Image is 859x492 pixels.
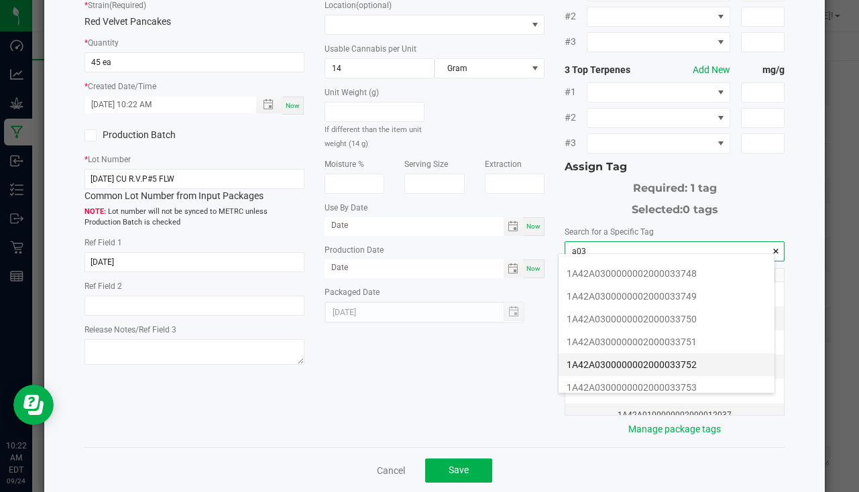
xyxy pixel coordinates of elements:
[565,85,587,99] span: #1
[84,280,122,292] label: Ref Field 2
[449,465,469,475] span: Save
[565,226,654,238] label: Search for a Specific Tag
[286,102,300,109] span: Now
[526,265,540,272] span: Now
[404,158,448,170] label: Serving Size
[559,285,775,308] li: 1A42A0300000002000033749
[435,59,527,78] span: Gram
[565,175,785,196] div: Required: 1 tag
[325,244,384,256] label: Production Date
[325,125,422,148] small: If different than the item unit weight (14 g)
[88,37,119,49] label: Quantity
[565,196,785,218] div: Selected:
[587,108,730,128] span: NO DATA FOUND
[325,286,380,298] label: Packaged Date
[559,376,775,399] li: 1A42A0300000002000033753
[325,202,367,214] label: Use By Date
[84,128,184,142] label: Production Batch
[109,1,146,10] span: (Required)
[325,259,504,276] input: Date
[485,158,522,170] label: Extraction
[772,245,780,258] span: clear
[565,35,587,49] span: #3
[85,97,242,113] input: Created Datetime
[325,43,416,55] label: Usable Cannabis per Unit
[565,9,587,23] span: #2
[256,97,282,113] span: Toggle popup
[565,159,785,175] div: Assign Tag
[84,206,304,229] span: Lot number will not be synced to METRC unless Production Batch is checked
[559,308,775,330] li: 1A42A0300000002000033750
[504,259,523,278] span: Toggle calendar
[84,169,304,203] div: Common Lot Number from Input Packages
[84,16,171,27] span: Red Velvet Pancakes
[377,464,405,477] a: Cancel
[559,330,775,353] li: 1A42A0300000002000033751
[425,458,492,483] button: Save
[325,158,364,170] label: Moisture %
[565,136,587,150] span: #3
[741,63,785,77] strong: mg/g
[504,217,523,236] span: Toggle calendar
[573,409,776,422] div: 1A42A0100000002000012037
[356,1,392,10] span: (optional)
[13,385,54,425] iframe: Resource center
[84,237,122,249] label: Ref Field 1
[565,111,587,125] span: #2
[587,133,730,153] span: NO DATA FOUND
[559,353,775,376] li: 1A42A0300000002000033752
[88,153,131,166] label: Lot Number
[565,63,652,77] strong: 3 Top Terpenes
[587,82,730,103] span: NO DATA FOUND
[325,86,379,99] label: Unit Weight (g)
[325,217,504,234] input: Date
[84,324,176,336] label: Release Notes/Ref Field 3
[693,63,730,77] button: Add New
[683,203,718,216] span: 0 tags
[559,262,775,285] li: 1A42A0300000002000033748
[526,223,540,230] span: Now
[88,80,156,93] label: Created Date/Time
[628,424,721,434] a: Manage package tags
